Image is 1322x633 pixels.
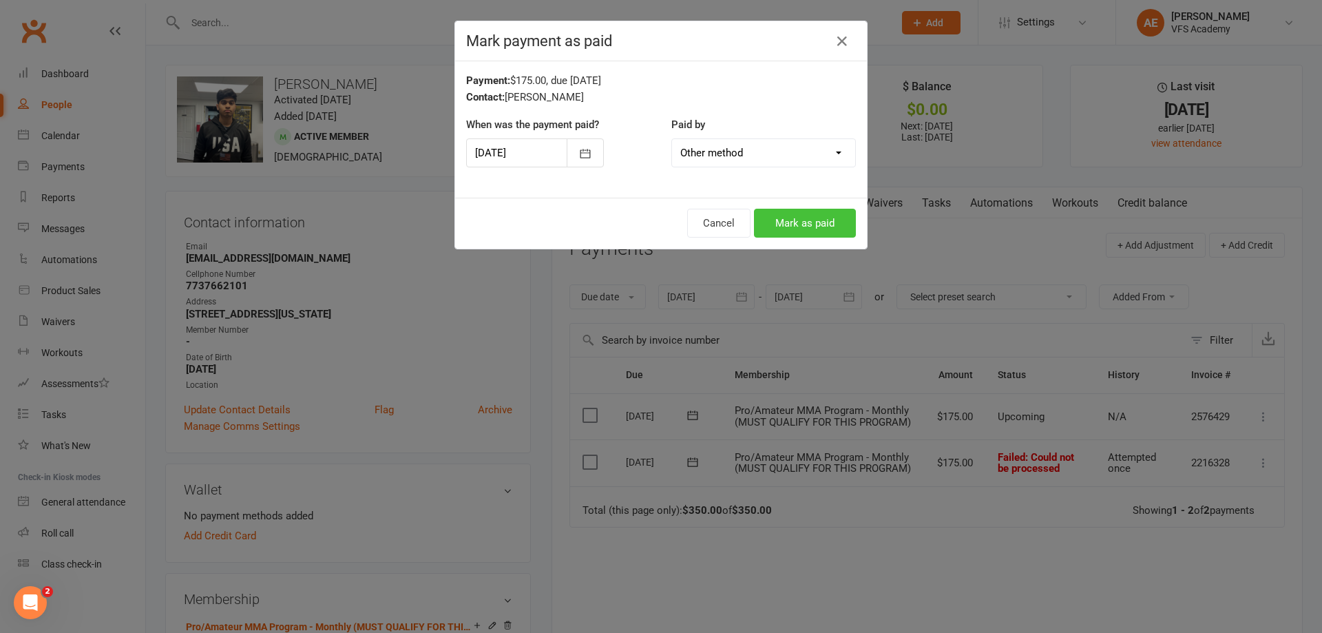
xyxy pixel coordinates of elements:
button: Mark as paid [754,209,856,238]
strong: Payment: [466,74,510,87]
label: When was the payment paid? [466,116,599,133]
h4: Mark payment as paid [466,32,856,50]
button: Close [831,30,853,52]
button: Cancel [687,209,751,238]
span: 2 [42,586,53,597]
strong: Contact: [466,91,505,103]
label: Paid by [671,116,705,133]
div: [PERSON_NAME] [466,89,856,105]
div: $175.00, due [DATE] [466,72,856,89]
iframe: Intercom live chat [14,586,47,619]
